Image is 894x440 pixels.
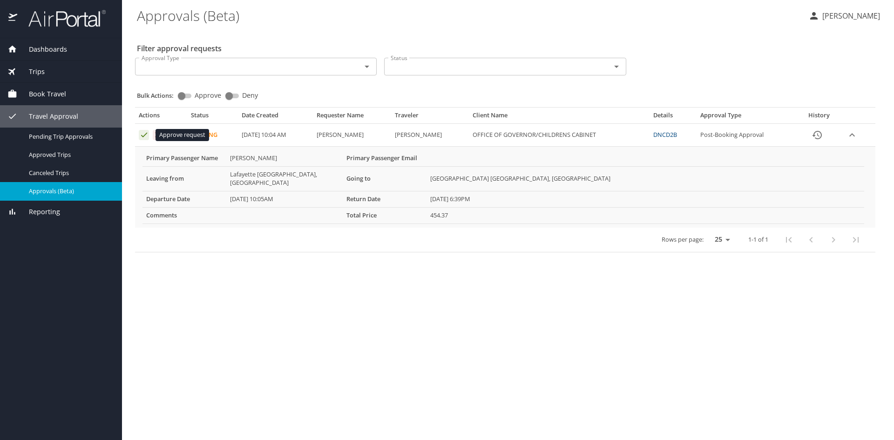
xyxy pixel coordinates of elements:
td: Post-Booking Approval [697,124,797,147]
td: Lafayette [GEOGRAPHIC_DATA], [GEOGRAPHIC_DATA] [226,166,343,191]
p: [PERSON_NAME] [819,10,880,21]
p: Bulk Actions: [137,91,181,100]
th: Going to [343,166,427,191]
button: [PERSON_NAME] [805,7,884,24]
th: Leaving from [142,166,226,191]
td: [DATE] 6:39PM [427,191,864,207]
th: Status [187,111,238,123]
p: Rows per page: [662,237,704,243]
button: History [806,124,828,146]
img: airportal-logo.png [18,9,106,27]
table: More info for approvals [142,150,864,224]
button: Open [610,60,623,73]
th: Actions [135,111,187,123]
p: 1-1 of 1 [748,237,768,243]
th: Primary Passenger Name [142,150,226,166]
button: expand row [845,128,859,142]
th: Requester Name [313,111,391,123]
span: Book Travel [17,89,66,99]
td: 454.37 [427,207,864,223]
button: Deny request [153,130,163,140]
th: Comments [142,207,226,223]
td: [PERSON_NAME] [313,124,391,147]
th: Details [650,111,697,123]
span: Deny [242,92,258,99]
span: Approved Trips [29,150,111,159]
span: Canceled Trips [29,169,111,177]
span: Pending Trip Approvals [29,132,111,141]
span: Travel Approval [17,111,78,122]
span: Approve [195,92,221,99]
td: [GEOGRAPHIC_DATA] [GEOGRAPHIC_DATA], [GEOGRAPHIC_DATA] [427,166,864,191]
img: icon-airportal.png [8,9,18,27]
td: [PERSON_NAME] [391,124,469,147]
th: Primary Passenger Email [343,150,427,166]
button: Open [360,60,373,73]
span: Trips [17,67,45,77]
h2: Filter approval requests [137,41,222,56]
th: Departure Date [142,191,226,207]
th: Client Name [469,111,650,123]
span: Reporting [17,207,60,217]
td: [DATE] 10:04 AM [238,124,313,147]
span: Approvals (Beta) [29,187,111,196]
table: Approval table [135,111,875,252]
th: Traveler [391,111,469,123]
th: Return Date [343,191,427,207]
td: Pending [187,124,238,147]
th: Date Created [238,111,313,123]
a: DNCD2B [653,130,677,139]
td: [DATE] 10:05AM [226,191,343,207]
h1: Approvals (Beta) [137,1,801,30]
td: OFFICE OF GOVERNOR/CHILDRENS CABINET [469,124,650,147]
td: [PERSON_NAME] [226,150,343,166]
select: rows per page [707,232,733,246]
th: History [797,111,842,123]
th: Total Price [343,207,427,223]
span: Dashboards [17,44,67,54]
th: Approval Type [697,111,797,123]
